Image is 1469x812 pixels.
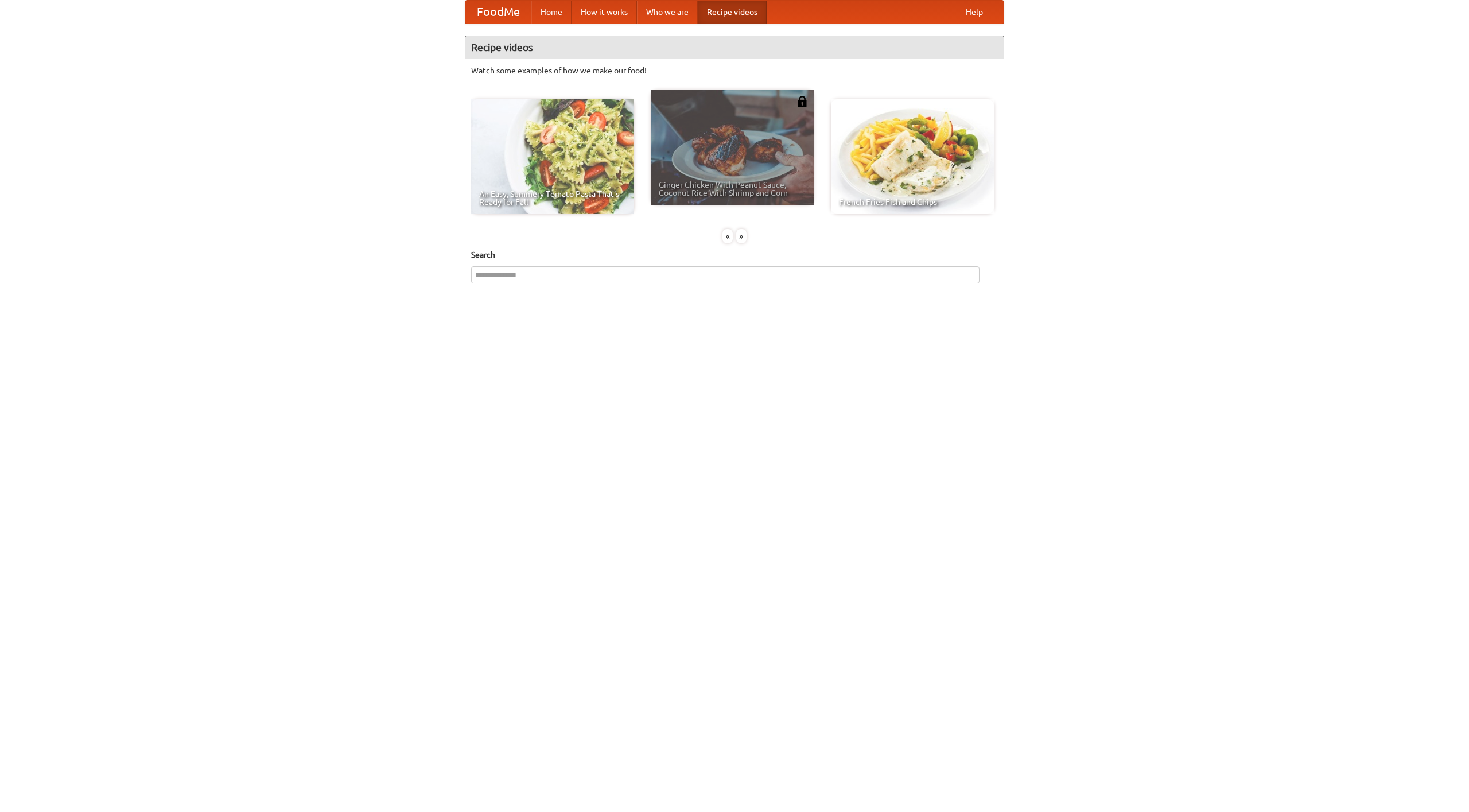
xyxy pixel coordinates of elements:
[465,36,1004,59] h4: Recipe videos
[839,198,986,206] span: French Fries Fish and Chips
[471,249,998,261] h5: Search
[531,1,572,24] a: Home
[796,96,808,107] img: 483408.png
[736,229,747,243] div: »
[698,1,767,24] a: Recipe videos
[471,65,998,76] p: Watch some examples of how we make our food!
[572,1,637,24] a: How it works
[471,99,634,214] a: An Easy, Summery Tomato Pasta That's Ready for Fall
[479,190,626,206] span: An Easy, Summery Tomato Pasta That's Ready for Fall
[637,1,698,24] a: Who we are
[465,1,531,24] a: FoodMe
[957,1,992,24] a: Help
[831,99,994,214] a: French Fries Fish and Chips
[722,229,733,243] div: «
